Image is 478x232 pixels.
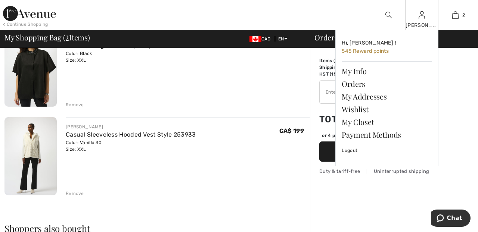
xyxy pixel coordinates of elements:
[320,81,410,103] input: Promo code
[385,10,392,19] img: search the website
[419,10,425,19] img: My Info
[452,10,459,19] img: My Bag
[439,10,472,19] a: 2
[249,36,261,42] img: Canadian Dollar
[322,132,431,139] div: or 4 payments of with
[462,12,465,18] span: 2
[65,32,69,42] span: 2
[4,34,90,41] span: My Shopping Bag ( Items)
[319,132,431,141] div: or 4 payments ofCA$ 125.92withSezzle Click to learn more about Sezzle
[3,21,48,28] div: < Continue Shopping
[342,40,396,46] span: Hi, [PERSON_NAME] !
[319,71,360,77] td: HST (15%)
[342,65,432,77] a: My Info
[406,21,438,29] div: [PERSON_NAME]
[66,50,181,64] div: Color: Black Size: XXL
[279,127,304,134] span: CA$ 199
[342,77,432,90] a: Orders
[342,90,432,103] a: My Addresses
[319,64,360,71] td: Shipping
[66,190,84,197] div: Remove
[4,117,57,196] img: Casual Sleeveless Hooded Vest Style 253933
[4,28,57,107] img: Buttoned High Neck Cape Style 253240
[342,116,432,128] a: My Closet
[66,131,196,138] a: Casual Sleeveless Hooded Vest Style 253933
[319,107,360,132] td: Total
[342,48,389,54] span: 545 Reward points
[278,36,288,42] span: EN
[431,210,471,228] iframe: Opens a widget where you can chat to one of our agents
[342,36,432,58] a: Hi, [PERSON_NAME] ! 545 Reward points
[319,57,360,64] td: Items ( )
[342,128,432,141] a: Payment Methods
[319,141,431,162] button: Proceed to Summary
[66,123,196,130] div: [PERSON_NAME]
[66,101,84,108] div: Remove
[342,141,432,160] a: Logout
[66,139,196,153] div: Color: Vanilla 30 Size: XXL
[419,11,425,18] a: Sign In
[249,36,274,42] span: CAD
[3,6,56,21] img: 1ère Avenue
[319,168,431,175] div: Duty & tariff-free | Uninterrupted shipping
[342,103,432,116] a: Wishlist
[305,34,474,41] div: Order Summary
